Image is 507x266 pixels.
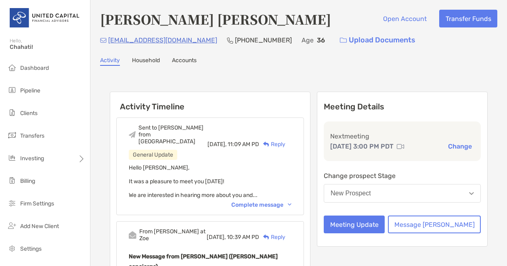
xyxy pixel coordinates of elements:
[7,85,17,95] img: pipeline icon
[10,3,80,32] img: United Capital Logo
[288,203,291,206] img: Chevron icon
[20,178,35,184] span: Billing
[330,141,394,151] p: [DATE] 3:00 PM PDT
[129,131,136,138] img: Event icon
[100,10,331,28] h4: [PERSON_NAME] [PERSON_NAME]
[377,10,433,27] button: Open Account
[7,153,17,163] img: investing icon
[20,223,59,230] span: Add New Client
[227,37,233,44] img: Phone Icon
[388,216,481,233] button: Message [PERSON_NAME]
[302,35,314,45] p: Age
[20,110,38,117] span: Clients
[129,164,258,199] span: Hello [PERSON_NAME], It was a pleasure to meet you [DATE]! We are interested in hearing more abou...
[7,63,17,72] img: dashboard icon
[235,35,292,45] p: [PHONE_NUMBER]
[100,57,120,66] a: Activity
[259,140,285,149] div: Reply
[20,132,44,139] span: Transfers
[132,57,160,66] a: Household
[100,38,107,43] img: Email Icon
[324,102,481,112] p: Meeting Details
[20,245,42,252] span: Settings
[330,131,474,141] p: Next meeting
[7,243,17,253] img: settings icon
[20,155,44,162] span: Investing
[10,44,85,50] span: Chahati!
[172,57,197,66] a: Accounts
[324,184,481,203] button: New Prospect
[317,35,325,45] p: 36
[129,231,136,239] img: Event icon
[227,234,259,241] span: 10:39 AM PD
[397,143,404,150] img: communication type
[7,198,17,208] img: firm-settings icon
[7,108,17,117] img: clients icon
[331,190,371,197] div: New Prospect
[7,221,17,230] img: add_new_client icon
[139,228,207,242] div: From [PERSON_NAME] at Zoe
[263,142,269,147] img: Reply icon
[7,176,17,185] img: billing icon
[207,234,226,241] span: [DATE],
[231,201,291,208] div: Complete message
[439,10,497,27] button: Transfer Funds
[20,200,54,207] span: Firm Settings
[138,124,207,145] div: Sent to [PERSON_NAME] from [GEOGRAPHIC_DATA]
[20,87,40,94] span: Pipeline
[110,92,310,111] h6: Activity Timeline
[469,192,474,195] img: Open dropdown arrow
[207,141,226,148] span: [DATE],
[7,130,17,140] img: transfers icon
[263,235,269,240] img: Reply icon
[324,171,481,181] p: Change prospect Stage
[259,233,285,241] div: Reply
[446,142,474,151] button: Change
[228,141,259,148] span: 11:09 AM PD
[340,38,347,43] img: button icon
[108,35,217,45] p: [EMAIL_ADDRESS][DOMAIN_NAME]
[335,31,421,49] a: Upload Documents
[324,216,385,233] button: Meeting Update
[20,65,49,71] span: Dashboard
[129,150,177,160] div: General Update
